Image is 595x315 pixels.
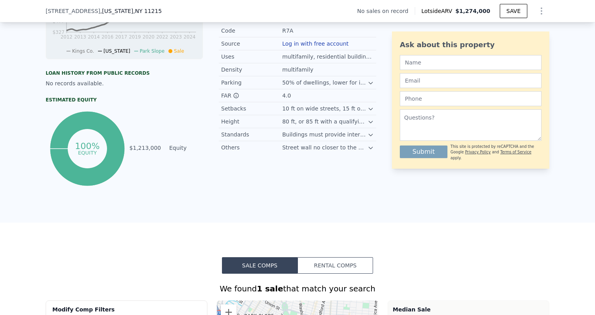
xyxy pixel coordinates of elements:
[72,48,94,54] span: Kings Co.
[282,27,295,35] div: R7A
[183,34,196,40] tspan: 2024
[534,3,549,19] button: Show Options
[221,144,282,151] div: Others
[140,48,164,54] span: Park Slope
[221,131,282,138] div: Standards
[282,118,368,125] div: 80 ft, or 85 ft with a qualifying ground floor
[46,97,203,103] div: Estimated Equity
[500,150,531,154] a: Terms of Service
[129,144,161,152] td: $1,213,000
[133,8,162,14] span: , NY 11215
[221,105,282,112] div: Setbacks
[282,144,368,151] div: Street wall no closer to the street line than adjacent walls; off-street parking not allowed in f...
[297,257,373,274] button: Rental Comps
[221,66,282,74] div: Density
[400,146,447,158] button: Submit
[400,91,541,106] input: Phone
[455,8,490,14] span: $1,274,000
[421,7,455,15] span: Lotside ARV
[282,53,374,61] div: multifamily, residential buildings
[100,7,162,15] span: , [US_STATE]
[46,7,100,15] span: [STREET_ADDRESS]
[357,7,415,15] div: No sales on record
[221,53,282,61] div: Uses
[282,92,292,99] div: 4.0
[142,34,155,40] tspan: 2020
[282,131,368,138] div: Buildings must provide interior amenities per Quality Housing Program
[282,66,315,74] div: multifamily
[170,34,182,40] tspan: 2023
[156,34,168,40] tspan: 2022
[168,144,203,152] td: Equity
[257,284,283,293] strong: 1 sale
[500,4,527,18] button: SAVE
[221,40,282,48] div: Source
[52,18,65,24] tspan: $477
[103,48,130,54] span: [US_STATE]
[465,150,491,154] a: Privacy Policy
[221,79,282,87] div: Parking
[102,34,114,40] tspan: 2016
[78,149,97,155] tspan: equity
[75,141,100,151] tspan: 100%
[129,34,141,40] tspan: 2019
[74,34,86,40] tspan: 2013
[46,79,203,87] div: No records available.
[115,34,128,40] tspan: 2017
[451,144,541,161] div: This site is protected by reCAPTCHA and the Google and apply.
[221,92,282,99] div: FAR
[46,283,549,294] div: We found that match your search
[400,73,541,88] input: Email
[282,79,368,87] div: 50% of dwellings, lower for income-restricted housing
[221,118,282,125] div: Height
[222,257,297,274] button: Sale Comps
[46,70,203,76] div: Loan history from public records
[221,27,282,35] div: Code
[282,105,368,112] div: 10 ft on wide streets, 15 ft on narrow streets
[88,34,100,40] tspan: 2014
[52,29,65,35] tspan: $327
[393,306,544,313] div: Median Sale
[61,34,73,40] tspan: 2012
[282,41,349,47] button: Log in with free account
[400,39,541,50] div: Ask about this property
[400,55,541,70] input: Name
[174,48,184,54] span: Sale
